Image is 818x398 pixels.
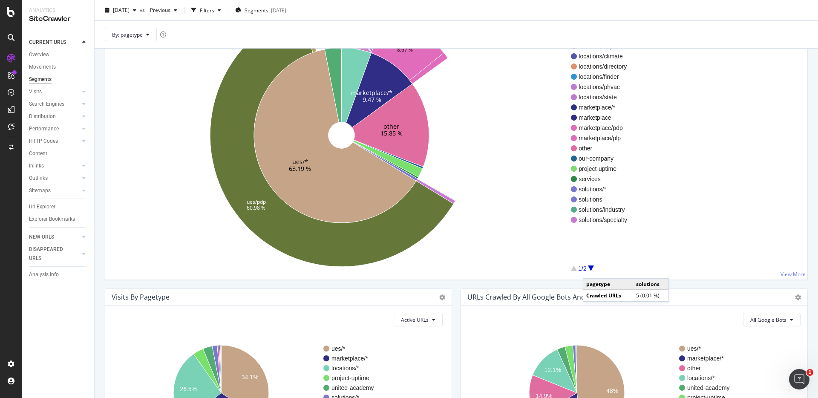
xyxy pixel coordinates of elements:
iframe: Intercom live chat [789,369,809,389]
span: solutions/industry [579,205,641,214]
span: solutions [579,195,641,204]
a: Segments [29,75,88,84]
text: united-academy [331,384,374,391]
div: Search Engines [29,100,64,109]
span: locations/phvac [579,83,641,91]
div: DISAPPEARED URLS [29,245,72,263]
td: 5 (0.01 %) [633,290,668,301]
span: All Google Bots [750,316,786,323]
div: [DATE] [271,6,286,14]
a: NEW URLS [29,233,80,242]
text: marketplace/* [687,355,724,362]
div: CURRENT URLS [29,38,66,47]
i: Options [439,294,445,300]
text: other [383,122,399,130]
text: united-academy [687,384,730,391]
div: Performance [29,124,59,133]
span: Segments [245,6,268,14]
span: marketplace/* [579,103,641,112]
button: By: pagetype [105,28,157,41]
text: 15.85 % [380,129,403,137]
span: our-company [579,154,641,163]
text: project-uptime [331,375,369,381]
div: Visits [29,87,42,96]
div: SiteCrawler [29,14,87,24]
div: Url Explorer [29,202,55,211]
a: View More [781,271,806,278]
h4: URLs Crawled by All Google Bots and by Botify, by pagetype [467,291,657,303]
a: Sitemaps [29,186,80,195]
button: Segments[DATE] [232,3,290,17]
text: locations/* [331,365,359,372]
div: Movements [29,63,56,72]
a: Overview [29,50,88,59]
a: Outlinks [29,174,80,183]
div: Outlinks [29,174,48,183]
a: Analysis Info [29,270,88,279]
td: Crawled URLs [583,290,633,301]
div: Sitemaps [29,186,51,195]
div: Content [29,149,47,158]
span: other [579,144,641,153]
button: Previous [147,3,181,17]
button: [DATE] [101,3,140,17]
a: Distribution [29,112,80,121]
span: 1 [806,369,813,376]
span: solutions/* [579,185,641,193]
text: 60.98 % [247,204,265,211]
span: locations/finder [579,72,641,81]
a: Explorer Bookmarks [29,215,88,224]
text: 48% [606,387,618,394]
span: locations/state [579,93,641,101]
i: Options [795,294,801,300]
span: marketplace [579,113,641,122]
a: HTTP Codes [29,137,80,146]
span: 2025 Aug. 30th [113,6,130,14]
a: DISAPPEARED URLS [29,245,80,263]
span: solutions/specialty [579,216,641,224]
span: By: pagetype [112,31,143,38]
text: locations/* [687,375,715,381]
button: Filters [188,3,225,17]
text: 12.1% [544,366,561,373]
h4: Visits by pagetype [112,291,170,303]
text: marketplace/* [351,89,392,97]
span: Active URLs [401,316,429,323]
div: HTTP Codes [29,137,58,146]
div: Analysis Info [29,270,59,279]
span: marketplace/pdp [579,124,641,132]
span: locations/climate [579,52,641,61]
div: 1/2 [578,264,586,273]
span: marketplace/plp [579,134,641,142]
span: services [579,175,641,183]
td: solutions [633,279,668,290]
a: Content [29,149,88,158]
text: 8.67 % [397,46,413,53]
div: Distribution [29,112,56,121]
a: Inlinks [29,162,80,170]
span: vs [140,6,147,14]
td: pagetype [583,279,633,290]
div: NEW URLS [29,233,54,242]
button: All Google Bots [743,313,801,326]
div: Analytics [29,7,87,14]
div: Segments [29,75,52,84]
a: Visits [29,87,80,96]
a: Url Explorer [29,202,88,211]
a: Search Engines [29,100,80,109]
span: Previous [147,6,170,14]
text: ues/* [687,345,701,352]
text: 9.47 % [363,95,381,104]
button: Active URLs [394,313,443,326]
div: Inlinks [29,162,44,170]
div: Filters [200,6,214,14]
text: other [687,365,701,372]
text: 26.5% [180,386,197,392]
text: ues/* [292,158,308,166]
span: locations/directory [579,62,641,71]
text: ues/* [331,345,345,352]
div: Overview [29,50,49,59]
text: 63.19 % [289,164,311,173]
div: Explorer Bookmarks [29,215,75,224]
a: Movements [29,63,88,72]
